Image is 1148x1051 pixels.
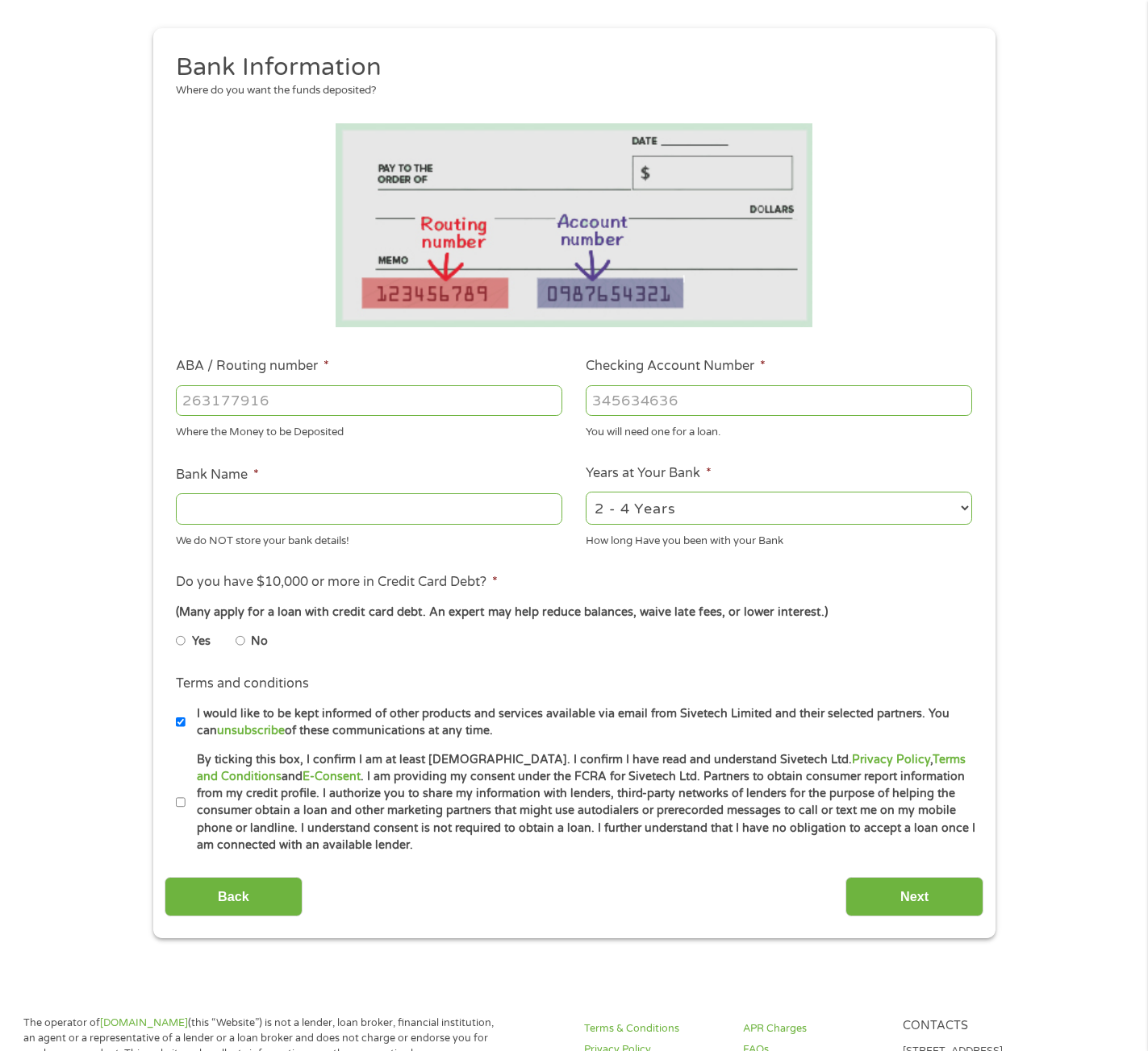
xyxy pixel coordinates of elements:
a: Terms & Conditions [584,1021,724,1036]
div: You will need one for a loan. [586,419,972,441]
label: No [251,633,268,650]
a: E-Consent [303,770,361,783]
a: Terms and Conditions [197,753,966,783]
label: Do you have $10,000 or more in Credit Card Debt? [176,574,498,591]
div: How long Have you been with your Bank [586,527,972,549]
label: Checking Account Number [586,358,766,375]
img: Routing number location [336,123,813,327]
h2: Bank Information [176,52,960,84]
label: ABA / Routing number [176,358,329,375]
label: Terms and conditions [176,675,309,692]
input: 345634636 [586,385,972,416]
label: Years at Your Bank [586,465,712,482]
div: (Many apply for a loan with credit card debt. An expert may help reduce balances, waive late fees... [176,604,971,621]
a: [DOMAIN_NAME] [100,1016,188,1029]
h4: Contacts [903,1019,1042,1034]
a: APR Charges [743,1021,883,1036]
a: unsubscribe [217,724,285,737]
label: By ticking this box, I confirm I am at least [DEMOGRAPHIC_DATA]. I confirm I have read and unders... [186,751,977,854]
div: We do NOT store your bank details! [176,527,562,549]
div: Where the Money to be Deposited [176,419,562,441]
a: Privacy Policy [852,753,930,766]
input: Back [165,877,303,916]
div: Where do you want the funds deposited? [176,83,960,99]
label: I would like to be kept informed of other products and services available via email from Sivetech... [186,705,977,740]
label: Bank Name [176,467,259,484]
label: Yes [192,633,211,650]
input: Next [845,877,983,916]
input: 263177916 [176,385,562,416]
